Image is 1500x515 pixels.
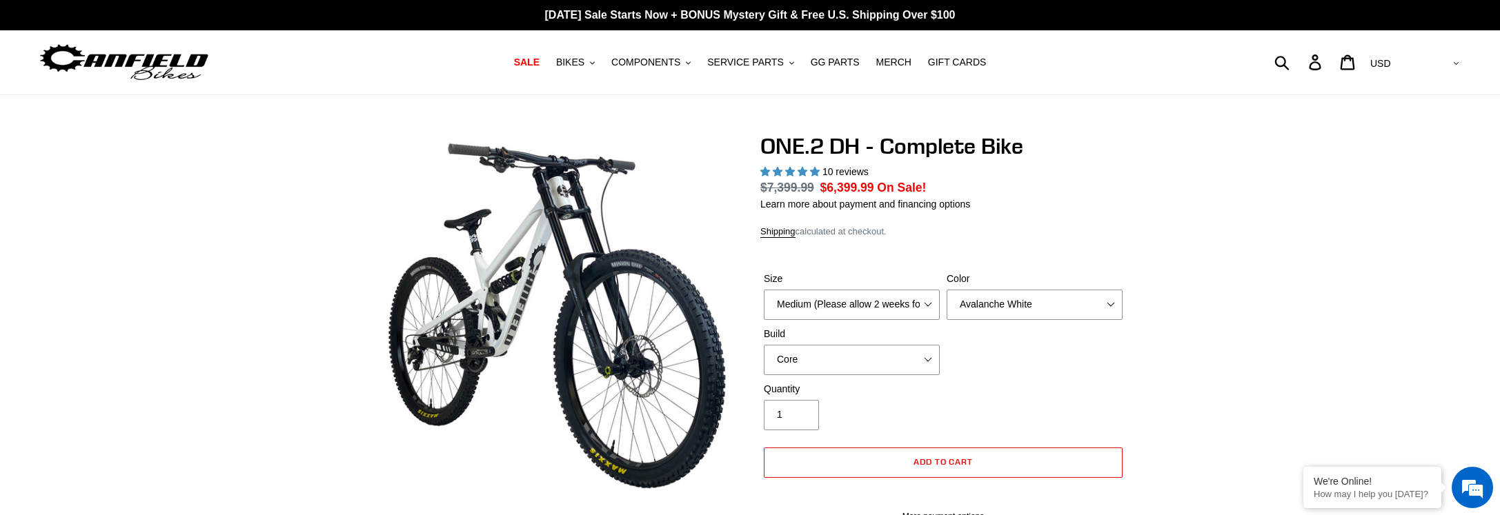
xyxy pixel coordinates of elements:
a: SALE [507,53,546,72]
a: Shipping [760,226,796,238]
button: BIKES [549,53,602,72]
span: Add to cart [914,456,974,467]
a: GG PARTS [804,53,867,72]
span: MERCH [876,57,911,68]
label: Size [764,272,940,286]
s: $7,399.99 [760,181,814,194]
label: Build [764,327,940,341]
label: Quantity [764,382,940,396]
span: SERVICE PARTS [707,57,783,68]
span: 5.00 stars [760,166,822,177]
span: SALE [514,57,540,68]
h1: ONE.2 DH - Complete Bike [760,133,1126,159]
label: Color [947,272,1123,286]
span: GIFT CARDS [928,57,987,68]
button: COMPONENTS [604,53,698,72]
button: SERVICE PARTS [700,53,800,72]
a: Learn more about payment and financing options [760,199,970,210]
input: Search [1282,47,1317,77]
p: How may I help you today? [1314,489,1431,499]
div: calculated at checkout. [760,225,1126,239]
span: BIKES [556,57,584,68]
span: GG PARTS [811,57,860,68]
span: COMPONENTS [611,57,680,68]
button: Add to cart [764,447,1123,478]
span: $6,399.99 [820,181,874,194]
img: Canfield Bikes [38,41,210,84]
div: We're Online! [1314,476,1431,487]
span: On Sale! [877,179,926,196]
a: GIFT CARDS [921,53,994,72]
a: MERCH [869,53,918,72]
span: 10 reviews [822,166,869,177]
